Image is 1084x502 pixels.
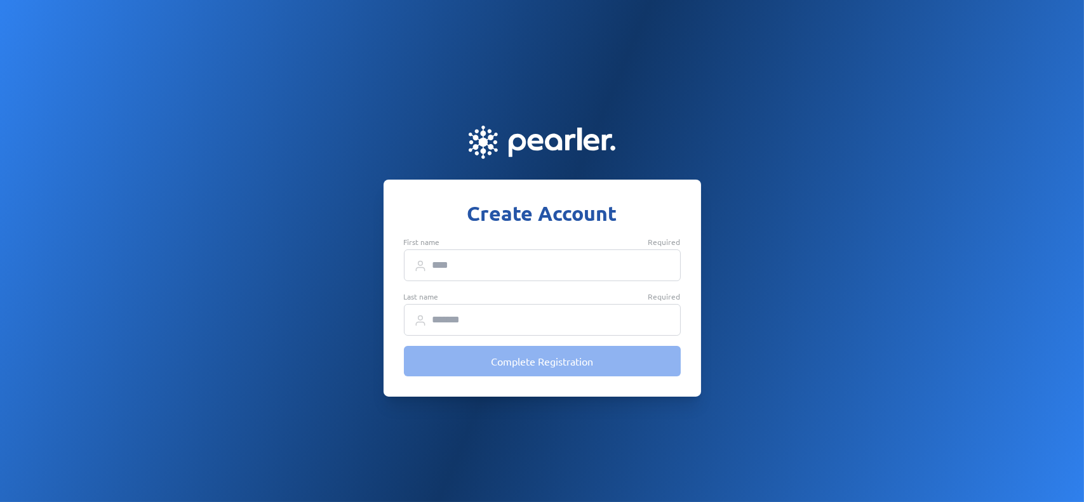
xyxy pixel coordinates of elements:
[404,346,681,376] button: Complete Registration
[648,237,681,247] span: Required
[648,291,681,301] span: Required
[404,200,681,227] h1: Create Account
[404,237,440,247] span: First name
[491,355,593,367] span: Complete Registration
[404,291,439,301] span: Last name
